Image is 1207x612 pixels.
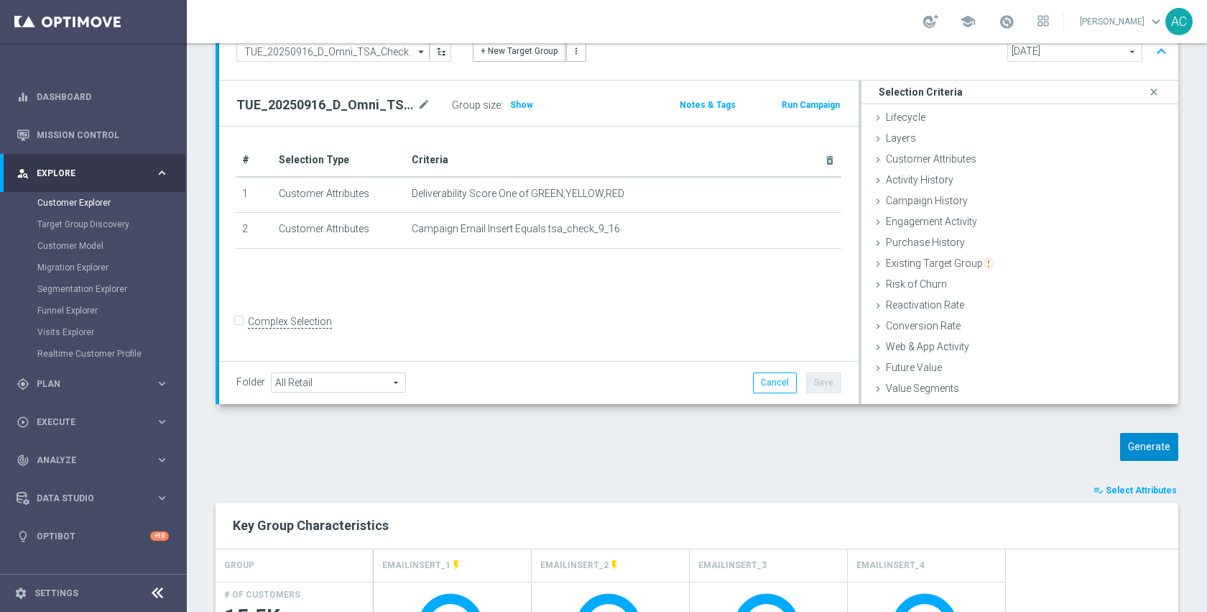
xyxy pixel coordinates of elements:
[886,403,955,415] span: Micro Segment
[37,456,155,465] span: Analyze
[501,99,503,111] label: :
[16,531,170,542] button: lightbulb Optibot +10
[886,216,977,227] span: Engagement Activity
[886,237,965,248] span: Purchase History
[14,587,27,600] i: settings
[34,589,78,598] a: Settings
[37,235,185,257] div: Customer Model
[17,530,29,543] i: lightbulb
[886,195,968,206] span: Campaign History
[17,492,155,505] div: Data Studio
[37,240,149,252] a: Customer Model
[16,416,170,428] button: play_circle_outline Execute keyboard_arrow_right
[886,111,925,123] span: Lifecycle
[17,91,29,104] i: equalizer
[17,378,155,391] div: Plan
[155,415,169,429] i: keyboard_arrow_right
[236,213,273,249] td: 2
[37,494,155,503] span: Data Studio
[37,219,149,230] a: Target Group Discovery
[37,192,185,214] div: Customer Explorer
[609,560,620,571] i: This attribute is updated in realtime
[155,491,169,505] i: keyboard_arrow_right
[753,373,797,393] button: Cancel
[886,257,994,269] span: Existing Target Group
[273,177,406,213] td: Customer Attributes
[236,144,273,177] th: #
[886,174,953,186] span: Activity History
[37,517,150,555] a: Optibot
[17,78,169,116] div: Dashboard
[566,41,586,61] button: more_vert
[886,320,961,332] span: Conversion Rate
[1151,38,1172,65] button: expand_less
[412,188,624,200] span: Deliverability Score One of GREEN,YELLOW,RED
[236,177,273,213] td: 1
[37,321,185,343] div: Visits Explorer
[16,378,170,390] button: gps_fixed Plan keyboard_arrow_right
[1078,11,1165,32] a: [PERSON_NAME]keyboard_arrow_down
[16,493,170,504] button: Data Studio keyboard_arrow_right
[473,41,565,61] button: + New Target Group
[37,418,155,426] span: Execute
[1148,14,1164,29] span: keyboard_arrow_down
[1147,83,1161,102] i: close
[37,380,155,388] span: Plan
[17,116,169,154] div: Mission Control
[37,343,185,365] div: Realtime Customer Profile
[273,144,406,177] th: Selection Type
[886,278,947,290] span: Risk of Churn
[37,305,149,316] a: Funnel Explorer
[417,96,430,114] i: mode_edit
[886,341,969,352] span: Web & App Activity
[155,377,169,391] i: keyboard_arrow_right
[37,214,185,235] div: Target Group Discovery
[1165,8,1193,35] div: AC
[236,376,265,388] label: Folder
[236,96,415,114] h2: TUE_20250916_D_Omni_TSA_Check
[16,455,170,466] button: track_changes Analyze keyboard_arrow_right
[886,383,959,394] span: Value Segments
[16,168,170,179] button: person_search Explore keyboard_arrow_right
[37,283,149,295] a: Segmentation Explorer
[16,91,170,103] button: equalizer Dashboard
[510,100,533,110] span: Show
[960,14,976,29] span: school
[17,454,29,467] i: track_changes
[17,416,29,429] i: play_circle_outline
[150,531,169,541] div: +10
[17,416,155,429] div: Execute
[233,517,1161,534] h2: Key Group Characteristics
[806,373,841,393] button: Save
[412,154,448,165] span: Criteria
[273,213,406,249] td: Customer Attributes
[17,517,169,555] div: Optibot
[16,129,170,141] button: Mission Control
[37,278,185,300] div: Segmentation Explorer
[37,257,185,278] div: Migration Explorer
[224,553,254,578] h4: GROUP
[155,453,169,467] i: keyboard_arrow_right
[37,262,149,273] a: Migration Explorer
[824,155,836,166] i: delete_forever
[571,46,581,56] i: more_vert
[452,99,501,111] label: Group size
[37,78,169,116] a: Dashboard
[1106,485,1177,495] span: Select Attributes
[450,560,462,571] i: This attribute is updated in realtime
[412,223,620,235] span: Campaign Email Insert Equals tsa_check_9_16
[415,42,429,61] i: arrow_drop_down
[236,42,430,62] input: Select Existing or Create New
[248,315,332,329] label: Complex Selection
[886,153,976,165] span: Customer Attributes
[698,553,767,578] h4: EMAILINSERT_3
[37,169,155,178] span: Explore
[37,326,149,338] a: Visits Explorer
